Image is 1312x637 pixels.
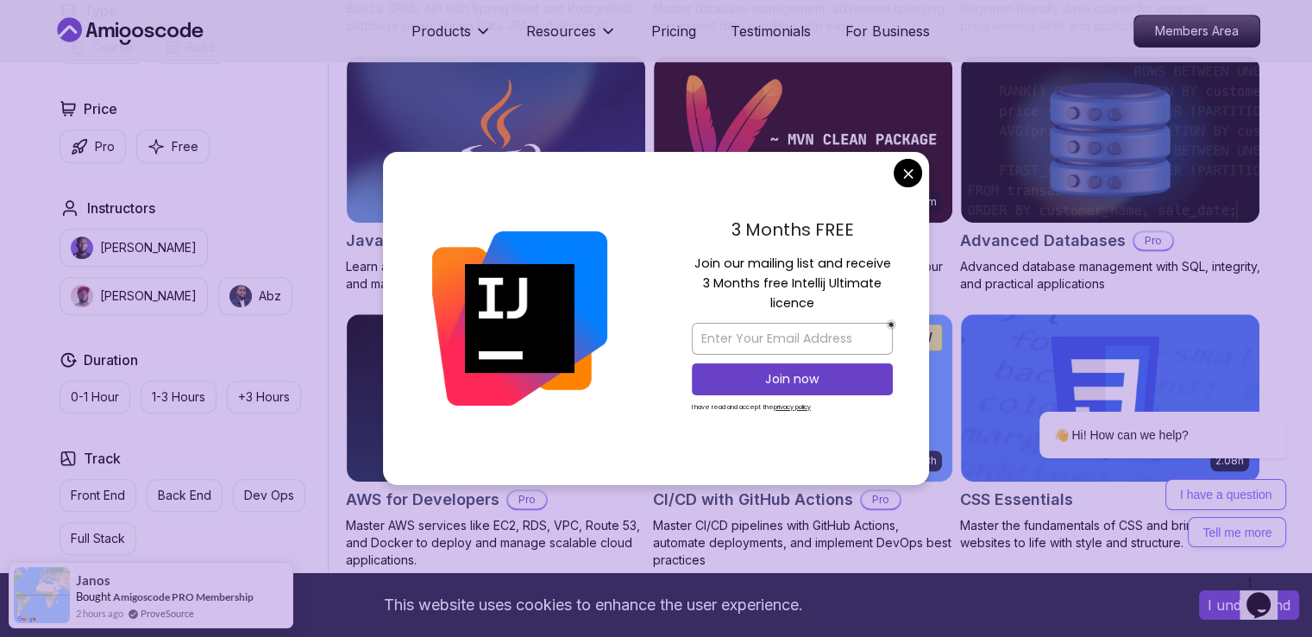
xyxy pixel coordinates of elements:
p: 1-3 Hours [152,388,205,406]
button: Resources [526,21,617,55]
p: Master the fundamentals of CSS and bring your websites to life with style and structure. [960,517,1260,552]
p: 0-1 Hour [71,388,119,406]
p: Back End [158,487,211,504]
p: Master AWS services like EC2, RDS, VPC, Route 53, and Docker to deploy and manage scalable cloud ... [346,517,646,569]
span: Janos [76,573,110,588]
p: Master CI/CD pipelines with GitHub Actions, automate deployments, and implement DevOps best pract... [653,517,953,569]
a: Amigoscode PRO Membership [113,590,254,603]
button: Products [411,21,492,55]
img: Maven Essentials card [654,56,952,224]
h2: Price [84,98,117,119]
p: Abz [259,287,281,305]
h2: CSS Essentials [960,488,1073,512]
p: Learn advanced Java concepts to build scalable and maintainable applications. [346,258,646,293]
p: [PERSON_NAME] [100,239,197,256]
button: instructor img[PERSON_NAME] [60,229,208,267]
img: instructor img [71,237,93,259]
a: Advanced Databases cardAdvanced DatabasesProAdvanced database management with SQL, integrity, and... [960,55,1260,293]
h2: Instructors [87,198,155,218]
div: This website uses cookies to enhance the user experience. [13,586,1173,624]
a: Members Area [1133,15,1260,47]
p: Pro [862,491,900,508]
button: Accept cookies [1199,590,1299,620]
p: Products [411,21,471,41]
img: Java for Developers card [347,56,645,224]
iframe: chat widget [1240,568,1295,620]
p: Free [172,138,198,155]
a: Java for Developers card9.18hJava for DevelopersProLearn advanced Java concepts to build scalable... [346,55,646,293]
a: ProveSource [141,606,194,621]
button: Back End [147,479,223,512]
img: CSS Essentials card [961,314,1259,482]
button: Dev Ops [233,479,305,512]
h2: Java for Developers [346,229,502,253]
p: Full Stack [71,530,125,547]
button: Pro [60,129,126,163]
a: Pricing [651,21,696,41]
h2: Track [84,448,121,469]
a: AWS for Developers card2.73hJUST RELEASEDAWS for DevelopersProMaster AWS services like EC2, RDS, ... [346,313,646,569]
button: instructor img[PERSON_NAME] [60,277,208,315]
img: AWS for Developers card [347,314,645,482]
h2: AWS for Developers [346,488,499,512]
button: Free [136,129,210,163]
button: Front End [60,479,136,512]
h2: CI/CD with GitHub Actions [653,488,853,512]
a: CSS Essentials card2.08hCSS EssentialsMaster the fundamentals of CSS and bring your websites to l... [960,313,1260,552]
a: Testimonials [731,21,811,41]
p: Pro [95,138,115,155]
a: For Business [845,21,930,41]
span: 2 hours ago [76,606,123,621]
p: Pro [1134,232,1172,249]
img: provesource social proof notification image [14,567,70,623]
span: Bought [76,590,111,603]
p: Resources [526,21,596,41]
img: instructor img [71,285,93,307]
p: Members Area [1134,16,1259,47]
button: instructor imgAbz [218,277,292,315]
button: +3 Hours [227,381,301,413]
p: [PERSON_NAME] [100,287,197,305]
img: Advanced Databases card [961,56,1259,224]
button: 0-1 Hour [60,381,130,413]
iframe: chat widget [984,276,1295,559]
p: Front End [71,487,125,504]
p: Advanced database management with SQL, integrity, and practical applications [960,258,1260,293]
h2: Duration [84,350,138,370]
h2: Advanced Databases [960,229,1126,253]
button: 1-3 Hours [141,381,217,413]
p: +3 Hours [238,388,290,406]
p: Dev Ops [244,487,294,504]
button: Full Stack [60,522,136,555]
img: instructor img [229,285,252,307]
p: Pro [508,491,546,508]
